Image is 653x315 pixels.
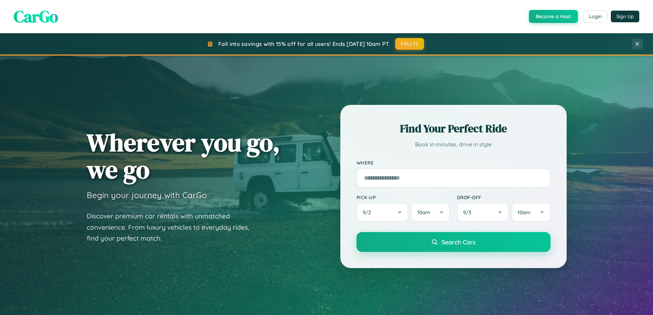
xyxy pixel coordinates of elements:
[583,10,607,23] button: Login
[411,203,450,222] button: 10am
[87,129,280,183] h1: Wherever you go, we go
[417,209,430,216] span: 10am
[356,232,551,252] button: Search Cars
[356,160,551,166] label: Where
[14,5,58,28] span: CarGo
[218,40,390,47] span: Fall into savings with 15% off for all users! Ends [DATE] 10am PT.
[87,210,258,244] p: Discover premium car rentals with unmatched convenience. From luxury vehicles to everyday rides, ...
[529,10,578,23] button: Become a Host
[363,209,374,216] span: 9 / 2
[518,209,531,216] span: 10am
[356,140,551,149] p: Book in minutes, drive in style
[356,121,551,136] h2: Find Your Perfect Ride
[87,190,207,200] h3: Begin your journey with CarGo
[356,203,409,222] button: 9/2
[457,194,551,200] label: Drop-off
[457,203,509,222] button: 9/3
[511,203,550,222] button: 10am
[463,209,475,216] span: 9 / 3
[395,38,424,50] button: FALL15
[356,194,450,200] label: Pick-up
[611,11,639,22] button: Sign Up
[442,238,475,246] span: Search Cars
